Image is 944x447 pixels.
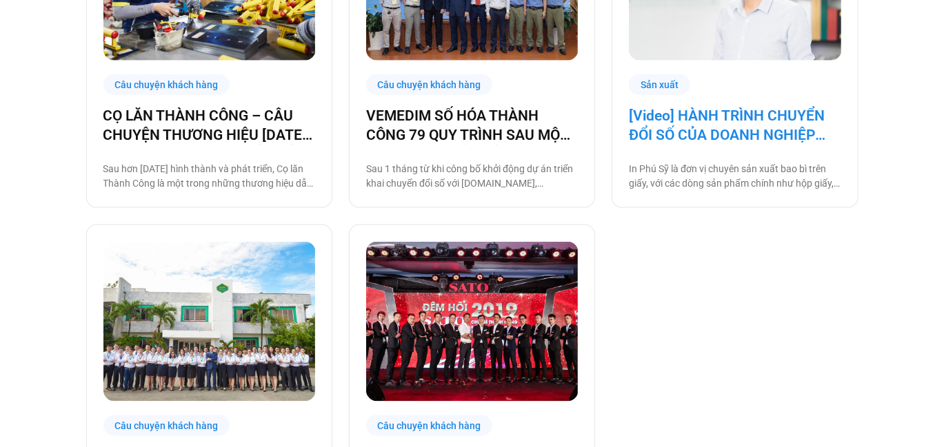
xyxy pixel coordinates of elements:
[629,74,690,96] div: Sản xuất
[629,106,841,145] a: [Video] HÀNH TRÌNH CHUYỂN ĐỔI SỐ CỦA DOANH NGHIỆP SẢN XUẤT IN [GEOGRAPHIC_DATA]
[103,162,315,191] p: Sau hơn [DATE] hình thành và phát triển, Cọ lăn Thành Công là một trong những thương hiệu dẫn đầu...
[103,415,230,437] div: Câu chuyện khách hàng
[629,162,841,191] p: In Phú Sỹ là đơn vị chuyên sản xuất bao bì trên giấy, với các dòng sản phẩm chính như hộp giấy, h...
[366,162,578,191] p: Sau 1 tháng từ khi công bố khởi động dự án triển khai chuyển đổi số với [DOMAIN_NAME], Vemedim Co...
[366,74,493,96] div: Câu chuyện khách hàng
[103,74,230,96] div: Câu chuyện khách hàng
[103,106,315,145] a: CỌ LĂN THÀNH CÔNG – CÂU CHUYỆN THƯƠNG HIỆU [DATE] VÀ HÀNH TRÌNH CHUYỂN ĐỔI SỐ CÙNG [DOMAIN_NAME]
[366,415,493,437] div: Câu chuyện khách hàng
[366,106,578,145] a: VEMEDIM SỐ HÓA THÀNH CÔNG 79 QUY TRÌNH SAU MỘT THÁNG CHUYỂN ĐỔI SỐ CÙNG BASE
